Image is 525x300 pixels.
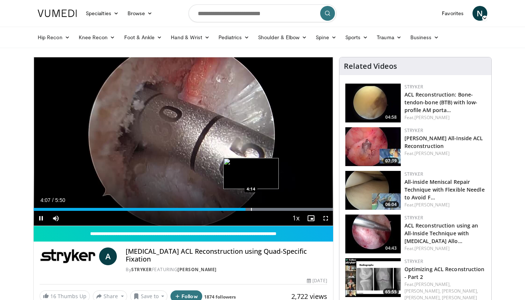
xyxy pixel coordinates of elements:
[55,197,65,203] span: 5:50
[304,211,318,226] button: Enable picture-in-picture mode
[345,258,401,297] a: 65:55
[404,135,483,149] a: [PERSON_NAME] All-Inside ACL Reconstruction
[404,150,485,157] div: Feat.
[33,30,74,45] a: Hip Recon
[442,288,478,294] a: [PERSON_NAME],
[81,6,123,21] a: Specialties
[204,294,236,300] a: 1874 followers
[383,201,399,208] span: 06:04
[404,202,485,208] div: Feat.
[414,114,450,121] a: [PERSON_NAME]
[131,266,152,273] a: Stryker
[214,30,254,45] a: Pediatrics
[166,30,214,45] a: Hand & Wrist
[318,211,333,226] button: Fullscreen
[404,215,423,221] a: Stryker
[414,245,450,252] a: [PERSON_NAME]
[345,215,401,253] img: d4705a73-8f83-4eba-b039-6c8b41228f1e.150x105_q85_crop-smart_upscale.jpg
[345,127,401,166] a: 07:39
[50,293,56,300] span: 16
[40,247,96,265] img: Stryker
[404,91,478,114] a: ACL Reconstruction: Bone-tendon-bone (BTB) with low-profile AM porta…
[289,211,304,226] button: Playback Rate
[345,258,401,297] img: a0b7dd90-0bc1-4e15-a6b3-8a0dc217bacc.150x105_q85_crop-smart_upscale.jpg
[345,171,401,210] img: 2e73bdfe-bebc-48ba-a9ed-2cebf52bde1c.150x105_q85_crop-smart_upscale.jpg
[372,30,406,45] a: Trauma
[48,211,63,226] button: Mute
[311,30,341,45] a: Spine
[406,30,444,45] a: Business
[34,57,333,226] video-js: Video Player
[472,6,487,21] a: N
[307,277,327,284] div: [DATE]
[126,247,327,263] h4: [MEDICAL_DATA] ACL Reconstruction using Quad-Specific Fixation
[404,245,485,252] div: Feat.
[404,171,423,177] a: Stryker
[223,158,279,189] img: image.jpeg
[404,114,485,121] div: Feat.
[404,222,478,245] a: ACL Reconstruction using an All-Inside Technique with [MEDICAL_DATA] Allo…
[345,84,401,122] img: 78fc7ad7-5db7-45e0-8a2f-6e370d7522f6.150x105_q85_crop-smart_upscale.jpg
[404,266,485,280] a: Optimizing ACL Reconstruction - Part 2
[341,30,373,45] a: Sports
[345,171,401,210] a: 06:04
[254,30,311,45] a: Shoulder & Elbow
[345,84,401,122] a: 04:58
[437,6,468,21] a: Favorites
[99,247,117,265] a: A
[120,30,167,45] a: Foot & Ankle
[123,6,157,21] a: Browse
[345,215,401,253] a: 04:43
[404,258,423,264] a: Stryker
[345,127,401,166] img: f7f7267a-c81d-4618-aa4d-f41cfa328f83.150x105_q85_crop-smart_upscale.jpg
[404,288,441,294] a: [PERSON_NAME],
[344,62,397,71] h4: Related Videos
[414,202,450,208] a: [PERSON_NAME]
[189,4,336,22] input: Search topics, interventions
[74,30,120,45] a: Knee Recon
[404,178,485,201] a: All-inside Meniscal Repair Technique with Flexible Needle to Avoid F…
[383,114,399,121] span: 04:58
[414,150,450,156] a: [PERSON_NAME]
[383,289,399,295] span: 65:55
[52,197,54,203] span: /
[34,211,48,226] button: Pause
[383,245,399,252] span: 04:43
[126,266,327,273] div: By FEATURING
[34,208,333,211] div: Progress Bar
[404,127,423,134] a: Stryker
[40,197,50,203] span: 4:07
[38,10,77,17] img: VuMedi Logo
[414,281,451,287] a: [PERSON_NAME],
[404,84,423,90] a: Stryker
[177,266,217,273] a: [PERSON_NAME]
[383,158,399,164] span: 07:39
